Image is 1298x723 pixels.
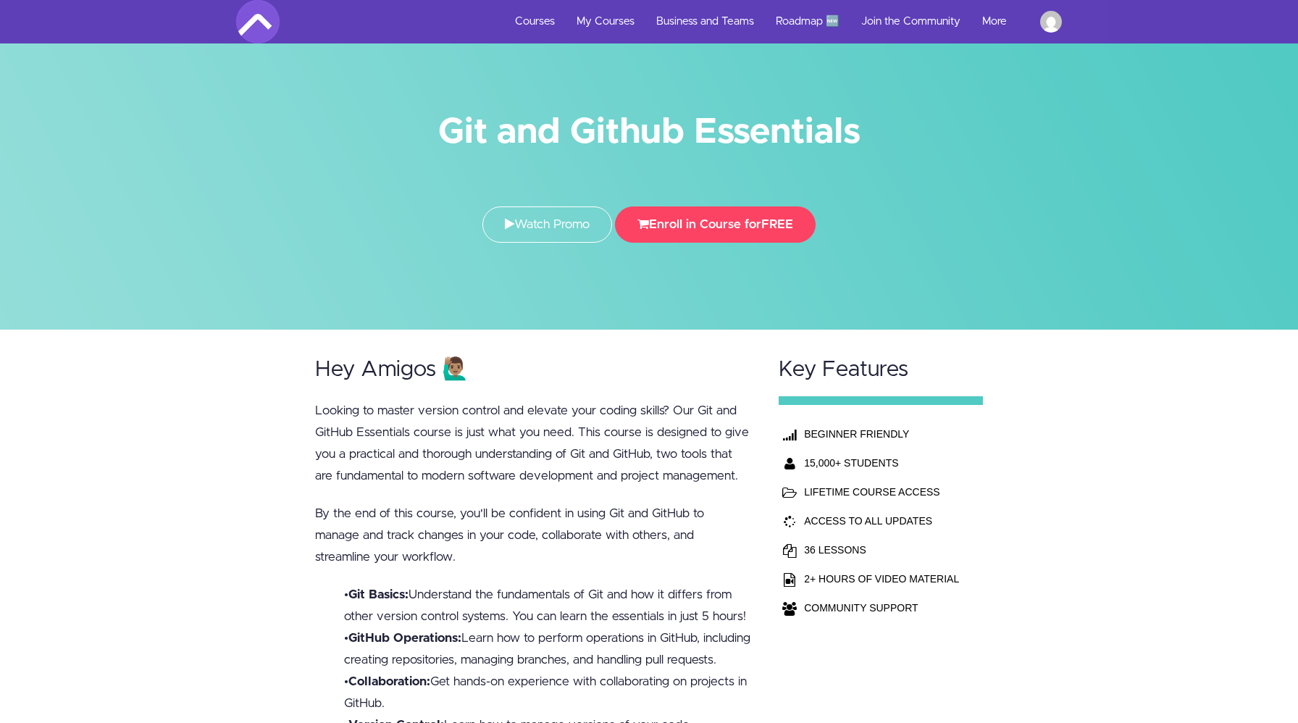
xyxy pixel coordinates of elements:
b: Git Basics: [348,588,409,601]
li: • Learn how to perform operations in GitHub, including creating repositories, managing branches, ... [344,627,751,671]
th: BEGINNER FRIENDLY [800,419,963,448]
img: abelhailu065@gmail.com [1040,11,1062,33]
p: By the end of this course, you'll be confident in using Git and GitHub to manage and track change... [315,503,751,568]
th: 15,000+ STUDENTS [800,448,963,477]
b: GitHub Operations: [348,632,461,644]
span: FREE [761,218,793,230]
h2: Hey Amigos 🙋🏽‍♂️ [315,358,751,382]
td: 36 LESSONS [800,535,963,564]
h1: Git and Github Essentials [236,116,1062,149]
td: 2+ HOURS OF VIDEO MATERIAL [800,564,963,593]
td: COMMUNITY SUPPORT [800,593,963,622]
button: Enroll in Course forFREE [615,206,816,243]
td: LIFETIME COURSE ACCESS [800,477,963,506]
h2: Key Features [779,358,983,382]
a: Watch Promo [482,206,612,243]
li: • Get hands-on experience with collaborating on projects in GitHub. [344,671,751,714]
li: • Understand the fundamentals of Git and how it differs from other version control systems. You c... [344,584,751,627]
b: Collaboration: [348,675,430,688]
td: ACCESS TO ALL UPDATES [800,506,963,535]
p: Looking to master version control and elevate your coding skills? Our Git and GitHub Essentials c... [315,400,751,487]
